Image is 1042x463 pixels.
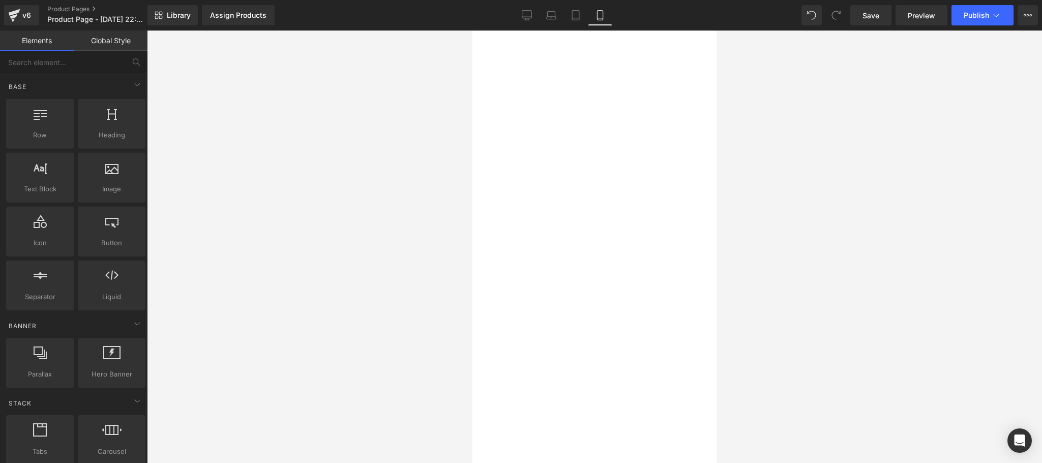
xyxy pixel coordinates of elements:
a: Tablet [563,5,588,25]
span: Product Page - [DATE] 22:10:52 [47,15,145,23]
span: Icon [9,238,71,248]
a: Product Pages [47,5,164,13]
button: Publish [951,5,1014,25]
button: Undo [801,5,822,25]
a: Preview [896,5,947,25]
div: v6 [20,9,33,22]
span: Stack [8,398,33,408]
span: Image [81,184,142,194]
button: More [1018,5,1038,25]
a: Mobile [588,5,612,25]
a: Laptop [539,5,563,25]
span: Banner [8,321,38,331]
span: Liquid [81,292,142,302]
button: Redo [826,5,846,25]
span: Preview [908,10,935,21]
span: Separator [9,292,71,302]
a: v6 [4,5,39,25]
span: Heading [81,130,142,140]
span: Publish [964,11,989,19]
span: Parallax [9,369,71,380]
a: New Library [147,5,198,25]
a: Global Style [74,31,147,51]
span: Library [167,11,191,20]
span: Text Block [9,184,71,194]
a: Desktop [515,5,539,25]
span: Row [9,130,71,140]
span: Hero Banner [81,369,142,380]
div: Open Intercom Messenger [1007,428,1032,453]
div: Assign Products [210,11,266,19]
span: Button [81,238,142,248]
span: Save [862,10,879,21]
span: Tabs [9,446,71,457]
span: Carousel [81,446,142,457]
span: Base [8,82,27,92]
